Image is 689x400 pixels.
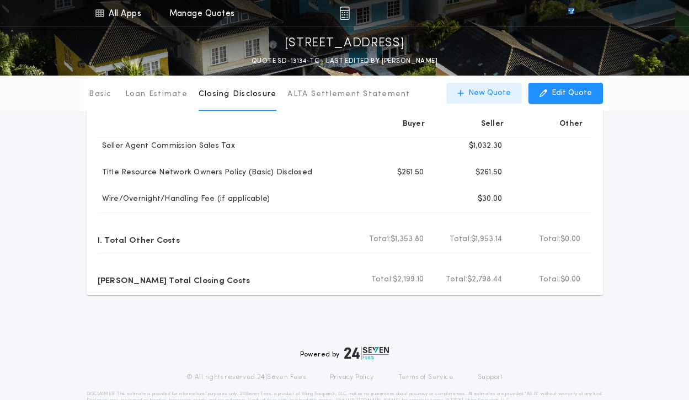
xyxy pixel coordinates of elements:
p: $261.50 [397,167,424,178]
a: Support [478,373,503,382]
span: $2,798.44 [467,274,502,285]
div: Powered by [300,346,389,360]
p: Wire/Overnight/Handling Fee (if applicable) [98,194,270,205]
img: img [339,7,350,20]
img: logo [344,346,389,360]
p: $1,032.30 [469,141,502,152]
p: [PERSON_NAME] Total Closing Costs [98,271,250,289]
p: Buyer [403,119,425,130]
p: Basic [89,89,111,100]
p: © All rights reserved. 24|Seven Fees [186,373,306,382]
b: Total: [371,274,393,285]
p: Seller Agent Commission Sales Tax [98,141,235,152]
p: I. Total Other Costs [98,231,180,248]
b: Total: [539,234,561,245]
p: QUOTE SD-13134-TC - LAST EDITED BY [PERSON_NAME] [252,56,437,67]
button: New Quote [446,83,522,104]
button: Edit Quote [528,83,603,104]
p: $30.00 [478,194,503,205]
span: $0.00 [560,234,580,245]
b: Total: [446,274,468,285]
p: Other [559,119,583,130]
p: ALTA Settlement Statement [287,89,410,100]
span: $0.00 [560,274,580,285]
b: Total: [450,234,472,245]
a: Terms of Service [398,373,453,382]
p: Seller [481,119,504,130]
b: Total: [539,274,561,285]
b: Total: [369,234,391,245]
p: Edit Quote [552,88,592,99]
p: Title Resource Network Owners Policy (Basic) Disclosed [98,167,313,178]
a: Privacy Policy [330,373,374,382]
p: Closing Disclosure [199,89,277,100]
span: $1,353.80 [391,234,424,245]
p: Loan Estimate [125,89,188,100]
p: $261.50 [476,167,503,178]
img: vs-icon [548,8,594,19]
p: New Quote [468,88,511,99]
span: $2,199.10 [393,274,424,285]
span: $1,953.14 [471,234,502,245]
p: [STREET_ADDRESS] [285,35,405,52]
